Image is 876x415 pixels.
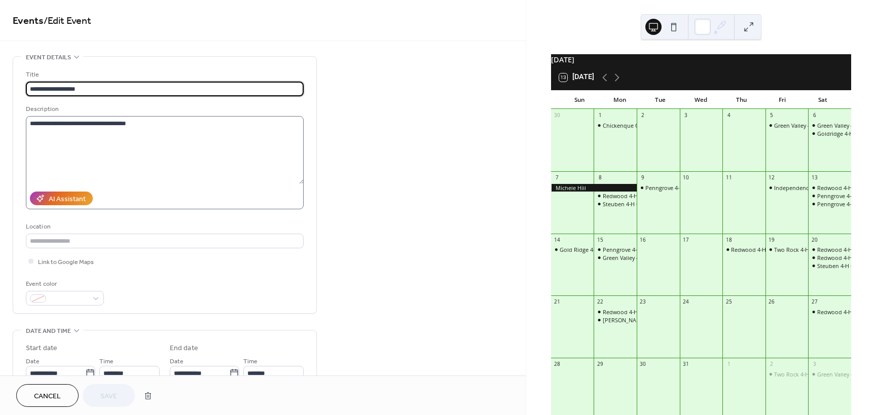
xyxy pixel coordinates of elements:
[811,360,818,367] div: 3
[597,360,604,367] div: 29
[597,236,604,243] div: 15
[682,174,689,181] div: 10
[817,246,865,253] div: Redwood 4-H Beef
[597,298,604,306] div: 22
[594,192,637,200] div: Redwood 4-H Club Meeting
[556,71,598,84] button: 13[DATE]
[817,184,871,192] div: Redwood 4-H Baking
[808,184,851,192] div: Redwood 4-H Baking
[765,370,809,378] div: Two Rock 4-H Sewing
[554,360,561,367] div: 28
[639,112,646,119] div: 2
[44,11,91,31] span: / Edit Event
[551,246,594,253] div: Gold Ridge 4-H Rabbits
[594,200,637,208] div: Steuben 4-H Club Meeting
[170,356,184,367] span: Date
[603,308,658,316] div: Redwood 4-H Poultry
[774,370,829,378] div: Two Rock 4-H Sewing
[559,90,600,109] div: Sun
[722,246,765,253] div: Redwood 4-H Rabbit & Cavy
[808,254,851,261] div: Redwood 4-H Crafts
[26,326,71,336] span: Date and time
[808,192,851,200] div: Penngrove 4-H Arts & Crafts
[594,122,637,129] div: Chickenque Community Meeting
[560,246,620,253] div: Gold Ridge 4-H Rabbits
[645,184,720,192] div: Penngrove 4-H Club Meeting
[603,254,668,261] div: Green Valley 4-H Meeting
[725,174,733,181] div: 11
[34,391,61,402] span: Cancel
[26,221,302,232] div: Location
[597,112,604,119] div: 1
[26,356,40,367] span: Date
[765,122,809,129] div: Green Valley 4-H Wreath Fundraiser
[26,343,57,354] div: Start date
[762,90,802,109] div: Fri
[603,200,671,208] div: Steuben 4-H Club Meeting
[768,360,775,367] div: 2
[811,174,818,181] div: 13
[721,90,762,109] div: Thu
[99,356,114,367] span: Time
[603,246,680,253] div: Penngrove 4-[PERSON_NAME]
[768,236,775,243] div: 19
[26,104,302,115] div: Description
[682,360,689,367] div: 31
[774,122,866,129] div: Green Valley 4-H Wreath Fundraiser
[811,236,818,243] div: 20
[26,69,302,80] div: Title
[725,112,733,119] div: 4
[594,254,637,261] div: Green Valley 4-H Meeting
[639,236,646,243] div: 16
[38,257,94,268] span: Link to Google Maps
[802,90,843,109] div: Sat
[640,90,681,109] div: Tue
[768,112,775,119] div: 5
[551,184,637,192] div: Michele Hill
[765,184,809,192] div: Independence 4-H Holiday Meeting
[26,52,71,63] span: Event details
[725,298,733,306] div: 25
[731,246,804,253] div: Redwood 4-H Rabbit & Cavy
[817,254,869,261] div: Redwood 4-H Crafts
[243,356,258,367] span: Time
[768,174,775,181] div: 12
[808,246,851,253] div: Redwood 4-H Beef
[594,316,637,324] div: Canfield 4-H Sheep
[774,184,866,192] div: Independence 4-H Holiday Meeting
[808,200,851,208] div: Penngrove 4-H Cooking
[13,11,44,31] a: Events
[637,184,680,192] div: Penngrove 4-H Club Meeting
[16,384,79,407] button: Cancel
[808,370,851,378] div: Green Valley 4-H Food Preservation, Baking, Arts & Crafts
[808,262,851,270] div: Steuben 4-H Christmas Craft Workshop
[774,246,829,253] div: Two Rock 4-H Sewing
[639,174,646,181] div: 9
[725,360,733,367] div: 1
[600,90,640,109] div: Mon
[597,174,604,181] div: 8
[554,174,561,181] div: 7
[603,316,674,324] div: [PERSON_NAME] 4-H Sheep
[594,246,637,253] div: Penngrove 4-H Swine
[603,122,688,129] div: Chickenque Community Meeting
[808,130,851,137] div: Goldridge 4-H Gift Making Project
[725,236,733,243] div: 18
[682,112,689,119] div: 3
[808,308,851,316] div: Redwood 4-H Beginning Sewing
[551,54,851,65] div: [DATE]
[639,298,646,306] div: 23
[554,298,561,306] div: 21
[682,236,689,243] div: 17
[768,298,775,306] div: 26
[682,298,689,306] div: 24
[30,192,93,205] button: AI Assistant
[811,112,818,119] div: 6
[603,192,674,200] div: Redwood 4-H Club Meeting
[26,279,102,289] div: Event color
[765,246,809,253] div: Two Rock 4-H Sewing
[554,236,561,243] div: 14
[554,112,561,119] div: 30
[594,308,637,316] div: Redwood 4-H Poultry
